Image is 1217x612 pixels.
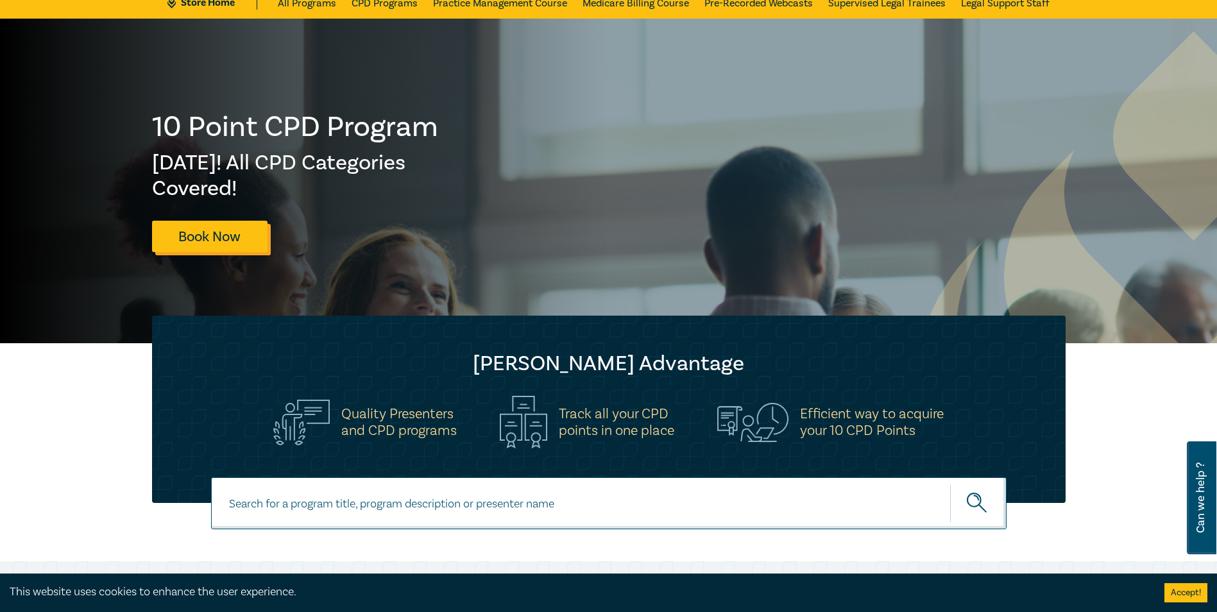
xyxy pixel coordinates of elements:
div: This website uses cookies to enhance the user experience. [10,584,1145,600]
h5: Efficient way to acquire your 10 CPD Points [800,405,944,439]
h5: Quality Presenters and CPD programs [341,405,457,439]
img: Efficient way to acquire<br>your 10 CPD Points [717,403,788,441]
h2: [DATE]! All CPD Categories Covered! [152,150,439,201]
h1: 10 Point CPD Program [152,110,439,144]
button: Accept cookies [1164,583,1207,602]
h2: [PERSON_NAME] Advantage [178,351,1040,377]
h5: Track all your CPD points in one place [559,405,674,439]
a: Book Now [152,221,268,252]
img: Track all your CPD<br>points in one place [500,396,547,448]
span: Can we help ? [1195,449,1207,547]
img: Quality Presenters<br>and CPD programs [273,400,330,445]
input: Search for a program title, program description or presenter name [211,477,1007,529]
